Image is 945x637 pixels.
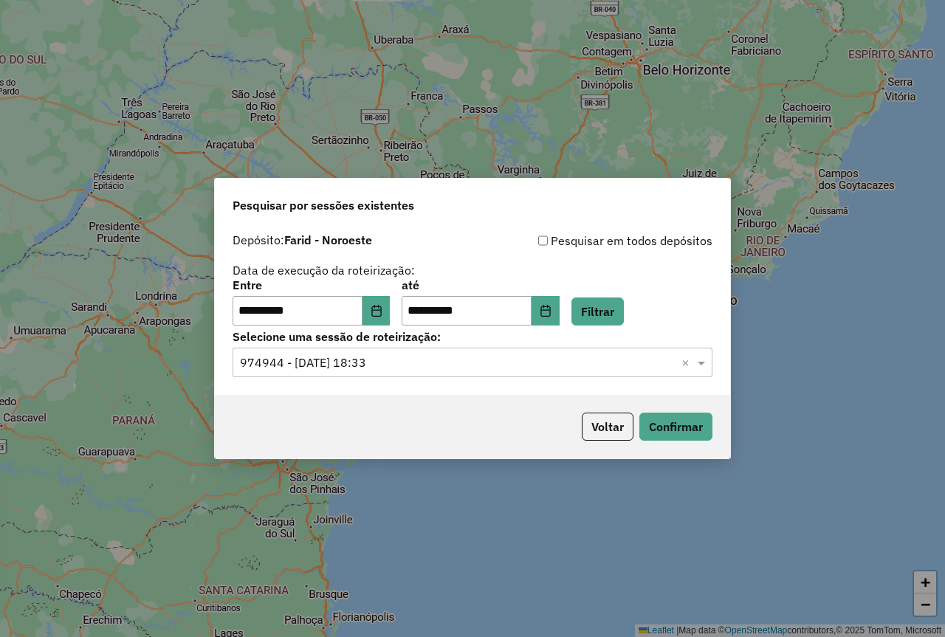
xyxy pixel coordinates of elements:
[639,413,712,441] button: Confirmar
[362,296,391,326] button: Choose Date
[681,354,694,371] span: Clear all
[233,261,415,279] label: Data de execução da roteirização:
[233,231,372,249] label: Depósito:
[472,232,712,249] div: Pesquisar em todos depósitos
[571,297,624,326] button: Filtrar
[532,296,560,326] button: Choose Date
[284,233,372,247] strong: Farid - Noroeste
[582,413,633,441] button: Voltar
[233,276,390,294] label: Entre
[233,196,414,214] span: Pesquisar por sessões existentes
[233,328,712,345] label: Selecione uma sessão de roteirização:
[402,276,559,294] label: até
